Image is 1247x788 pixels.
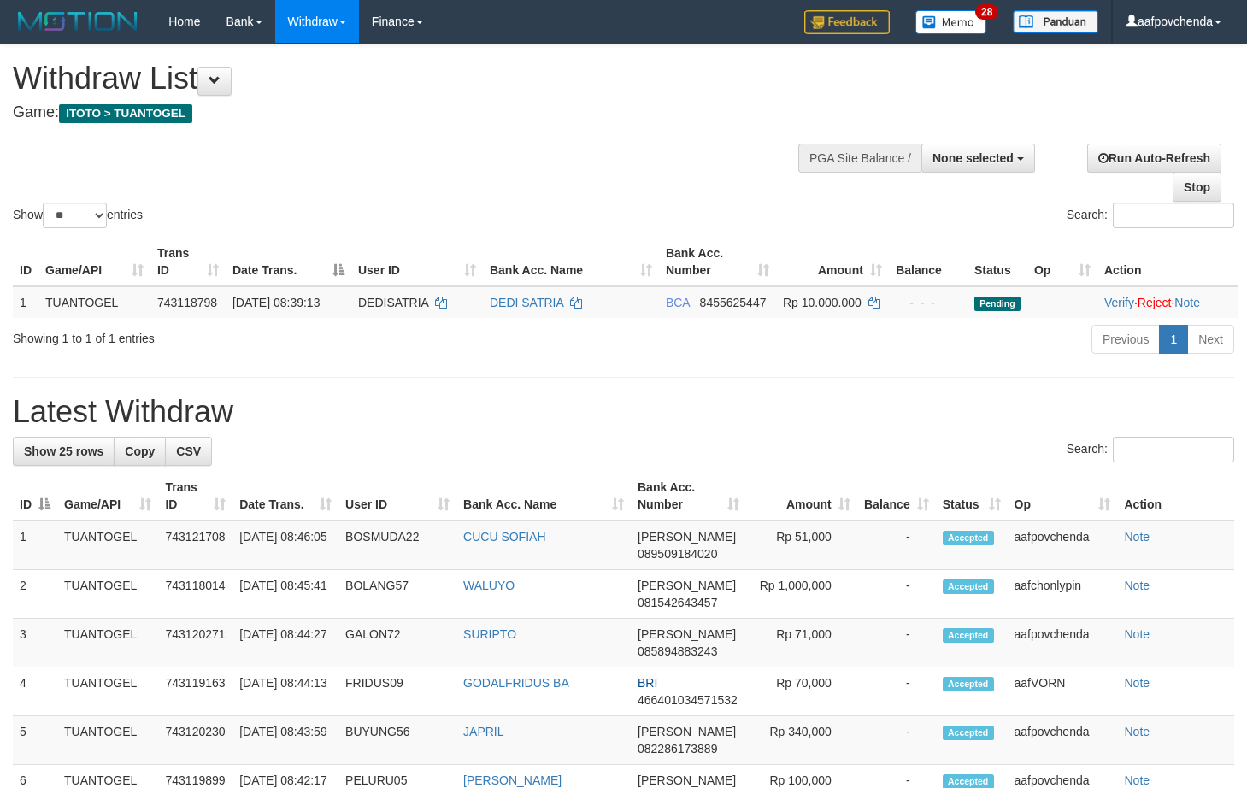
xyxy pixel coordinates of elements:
[804,10,890,34] img: Feedback.jpg
[857,472,936,520] th: Balance: activate to sort column ascending
[638,644,717,658] span: Copy 085894883243 to clipboard
[857,667,936,716] td: -
[1124,627,1150,641] a: Note
[232,570,338,619] td: [DATE] 08:45:41
[638,676,657,690] span: BRI
[857,619,936,667] td: -
[13,203,143,228] label: Show entries
[943,579,994,594] span: Accepted
[13,9,143,34] img: MOTION_logo.png
[1159,325,1188,354] a: 1
[974,297,1021,311] span: Pending
[1173,173,1221,202] a: Stop
[232,667,338,716] td: [DATE] 08:44:13
[943,628,994,643] span: Accepted
[943,726,994,740] span: Accepted
[38,286,150,318] td: TUANTOGEL
[666,296,690,309] span: BCA
[232,296,320,309] span: [DATE] 08:39:13
[1104,296,1134,309] a: Verify
[13,667,57,716] td: 4
[1117,472,1234,520] th: Action
[936,472,1008,520] th: Status: activate to sort column ascending
[1067,437,1234,462] label: Search:
[13,323,507,347] div: Showing 1 to 1 of 1 entries
[1113,437,1234,462] input: Search:
[700,296,767,309] span: Copy 8455625447 to clipboard
[338,472,456,520] th: User ID: activate to sort column ascending
[158,570,232,619] td: 743118014
[456,472,631,520] th: Bank Acc. Name: activate to sort column ascending
[483,238,659,286] th: Bank Acc. Name: activate to sort column ascending
[638,693,738,707] span: Copy 466401034571532 to clipboard
[638,596,717,609] span: Copy 081542643457 to clipboard
[13,472,57,520] th: ID: activate to sort column descending
[1008,667,1118,716] td: aafVORN
[746,570,857,619] td: Rp 1,000,000
[1174,296,1200,309] a: Note
[150,238,226,286] th: Trans ID: activate to sort column ascending
[783,296,862,309] span: Rp 10.000.000
[24,444,103,458] span: Show 25 rows
[232,520,338,570] td: [DATE] 08:46:05
[38,238,150,286] th: Game/API: activate to sort column ascending
[1008,619,1118,667] td: aafpovchenda
[114,437,166,466] a: Copy
[1027,238,1097,286] th: Op: activate to sort column ascending
[338,619,456,667] td: GALON72
[638,547,717,561] span: Copy 089509184020 to clipboard
[1013,10,1098,33] img: panduan.png
[638,773,736,787] span: [PERSON_NAME]
[889,238,968,286] th: Balance
[463,725,503,738] a: JAPRIL
[943,677,994,691] span: Accepted
[13,437,115,466] a: Show 25 rows
[915,10,987,34] img: Button%20Memo.svg
[232,619,338,667] td: [DATE] 08:44:27
[125,444,155,458] span: Copy
[463,627,516,641] a: SURIPTO
[158,472,232,520] th: Trans ID: activate to sort column ascending
[13,286,38,318] td: 1
[158,667,232,716] td: 743119163
[13,104,815,121] h4: Game:
[13,238,38,286] th: ID
[638,742,717,756] span: Copy 082286173889 to clipboard
[57,472,158,520] th: Game/API: activate to sort column ascending
[857,716,936,765] td: -
[158,520,232,570] td: 743121708
[165,437,212,466] a: CSV
[158,716,232,765] td: 743120230
[13,395,1234,429] h1: Latest Withdraw
[638,530,736,544] span: [PERSON_NAME]
[638,725,736,738] span: [PERSON_NAME]
[463,579,515,592] a: WALUYO
[631,472,746,520] th: Bank Acc. Number: activate to sort column ascending
[43,203,107,228] select: Showentries
[1097,286,1238,318] td: · ·
[746,667,857,716] td: Rp 70,000
[13,520,57,570] td: 1
[59,104,192,123] span: ITOTO > TUANTOGEL
[338,570,456,619] td: BOLANG57
[1124,530,1150,544] a: Note
[798,144,921,173] div: PGA Site Balance /
[13,619,57,667] td: 3
[857,570,936,619] td: -
[638,579,736,592] span: [PERSON_NAME]
[746,619,857,667] td: Rp 71,000
[896,294,961,311] div: - - -
[57,716,158,765] td: TUANTOGEL
[1138,296,1172,309] a: Reject
[746,716,857,765] td: Rp 340,000
[338,667,456,716] td: FRIDUS09
[1124,579,1150,592] a: Note
[746,472,857,520] th: Amount: activate to sort column ascending
[638,627,736,641] span: [PERSON_NAME]
[1124,773,1150,787] a: Note
[338,520,456,570] td: BOSMUDA22
[158,619,232,667] td: 743120271
[226,238,351,286] th: Date Trans.: activate to sort column descending
[57,570,158,619] td: TUANTOGEL
[776,238,889,286] th: Amount: activate to sort column ascending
